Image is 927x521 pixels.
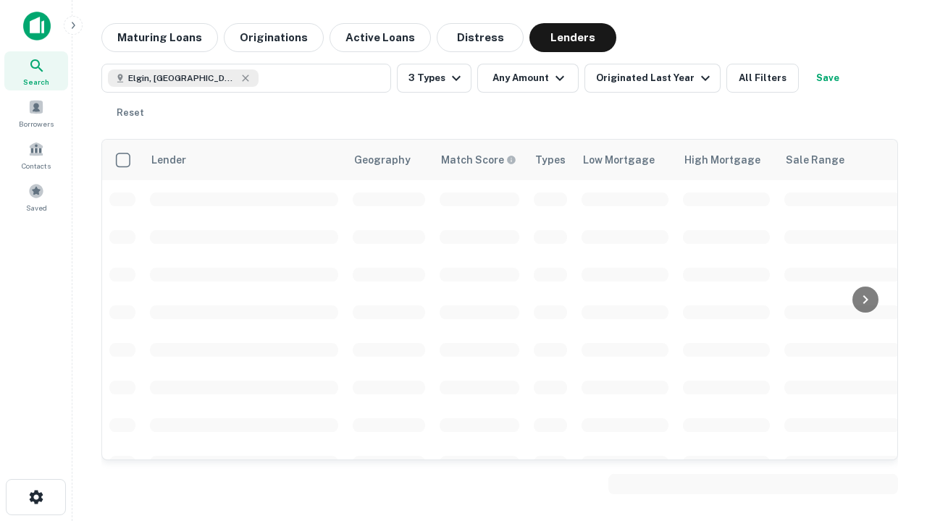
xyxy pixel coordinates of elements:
[345,140,432,180] th: Geography
[19,118,54,130] span: Borrowers
[4,51,68,90] a: Search
[128,72,237,85] span: Elgin, [GEOGRAPHIC_DATA], [GEOGRAPHIC_DATA]
[4,135,68,174] a: Contacts
[224,23,324,52] button: Originations
[726,64,799,93] button: All Filters
[437,23,524,52] button: Distress
[777,140,907,180] th: Sale Range
[684,151,760,169] div: High Mortgage
[151,151,186,169] div: Lender
[143,140,345,180] th: Lender
[26,202,47,213] span: Saved
[805,64,851,93] button: Save your search to get updates of matches that match your search criteria.
[855,405,927,475] iframe: Chat Widget
[4,177,68,216] a: Saved
[441,152,516,168] div: Capitalize uses an advanced AI algorithm to match your search with the best lender. The match sco...
[676,140,777,180] th: High Mortgage
[535,151,566,169] div: Types
[584,64,721,93] button: Originated Last Year
[23,76,49,88] span: Search
[477,64,579,93] button: Any Amount
[330,23,431,52] button: Active Loans
[583,151,655,169] div: Low Mortgage
[397,64,471,93] button: 3 Types
[23,12,51,41] img: capitalize-icon.png
[529,23,616,52] button: Lenders
[101,64,391,93] button: Elgin, [GEOGRAPHIC_DATA], [GEOGRAPHIC_DATA]
[596,69,714,87] div: Originated Last Year
[101,23,218,52] button: Maturing Loans
[22,160,51,171] span: Contacts
[354,151,411,169] div: Geography
[441,152,513,168] h6: Match Score
[527,140,574,180] th: Types
[107,98,154,127] button: Reset
[786,151,844,169] div: Sale Range
[4,93,68,132] a: Borrowers
[432,140,527,180] th: Capitalize uses an advanced AI algorithm to match your search with the best lender. The match sco...
[574,140,676,180] th: Low Mortgage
